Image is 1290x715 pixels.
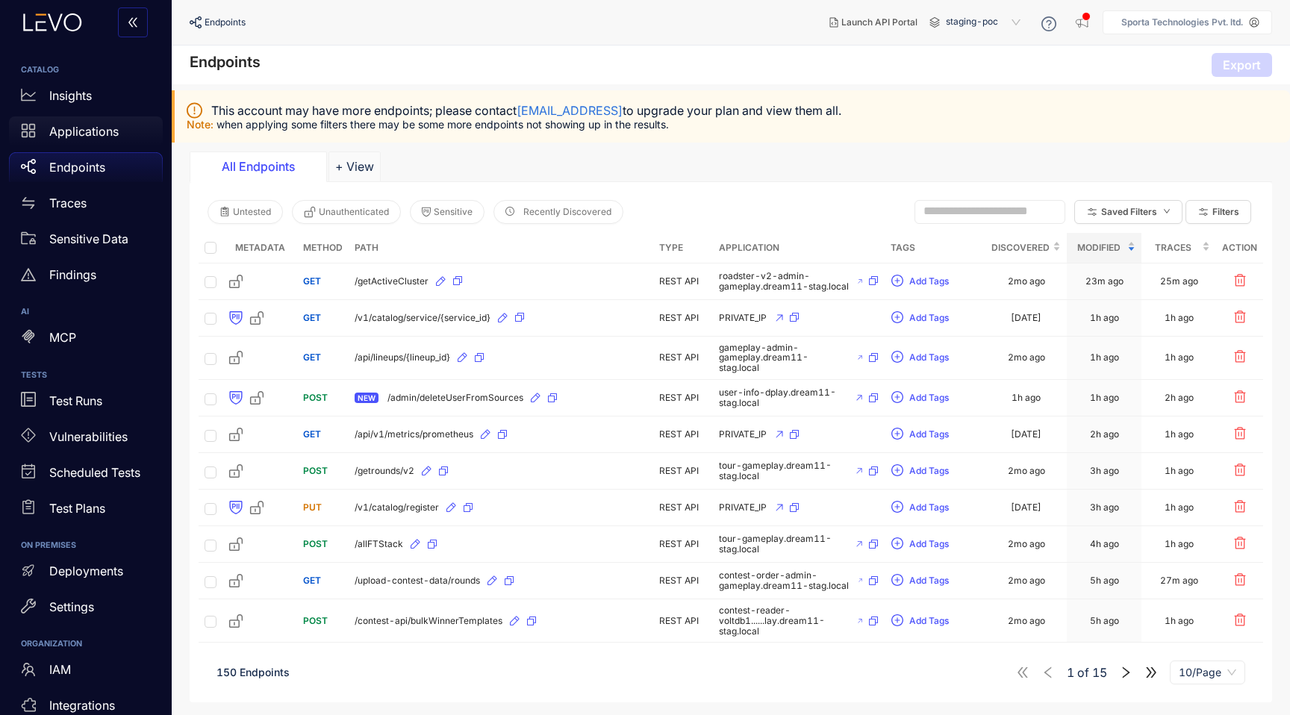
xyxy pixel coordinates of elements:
div: 4h ago [1090,539,1119,549]
div: REST API [659,313,707,323]
div: 1h ago [1090,393,1119,403]
a: Scheduled Tests [9,458,163,493]
span: plus-circle [891,464,903,478]
a: Deployments [9,556,163,592]
span: double-left [127,16,139,30]
th: Tags [885,233,985,263]
div: [DATE] [1011,429,1041,440]
div: 5h ago [1090,616,1119,626]
span: tour-gameplay.dream11-stag.local [719,534,847,555]
div: REST API [659,575,707,586]
span: plus-circle [891,501,903,514]
span: Add Tags [909,466,949,476]
span: Traces [1147,240,1199,256]
span: Add Tags [909,276,949,287]
div: REST API [659,429,707,440]
button: plus-circleAdd Tags [891,496,950,519]
h4: Endpoints [190,53,261,71]
button: Add tab [328,152,381,181]
a: MCP [9,323,163,359]
span: Add Tags [909,539,949,549]
span: PUT [303,502,322,513]
p: Endpoints [49,160,105,174]
th: Traces [1141,233,1216,263]
span: plus-circle [891,428,903,441]
button: Sensitive [410,200,484,224]
button: plus-circleAdd Tags [891,532,950,556]
p: Test Runs [49,394,102,408]
p: Vulnerabilities [49,430,128,443]
th: Action [1216,233,1263,263]
span: /allFTStack [355,539,403,549]
span: Unauthenticated [319,207,389,217]
span: Add Tags [909,502,949,513]
div: 2mo ago [1008,616,1045,626]
a: Vulnerabilities [9,422,163,458]
span: 10/Page [1179,661,1236,684]
div: 1h ago [1012,393,1041,403]
div: 1h ago [1165,313,1194,323]
button: Unauthenticated [292,200,401,224]
span: GET [303,352,321,363]
p: Applications [49,125,119,138]
a: [EMAIL_ADDRESS] [517,103,623,118]
p: MCP [49,331,76,344]
span: contest-order-admin-gameplay.dream11-stag.local [719,570,849,591]
span: plus-circle [891,351,903,364]
h6: CATALOG [21,66,151,75]
span: GET [303,428,321,440]
a: Test Runs [9,386,163,422]
div: [DATE] [1011,502,1041,513]
button: plus-circleAdd Tags [891,386,950,410]
span: Filters [1212,207,1239,217]
span: Modified [1073,240,1124,256]
span: user-info-dplay.dream11-stag.local [719,387,847,408]
a: Insights [9,81,163,116]
p: IAM [49,663,71,676]
div: 2mo ago [1008,575,1045,586]
span: of [1067,666,1107,679]
span: Add Tags [909,313,949,323]
span: roadster-v2-admin-gameplay.dream11-stag.local [719,271,849,292]
h6: ORGANIZATION [21,640,151,649]
span: POST [303,392,328,403]
span: Recently Discovered [523,207,611,217]
span: swap [21,196,36,210]
span: staging-poc [946,10,1023,34]
p: Settings [49,600,94,613]
button: clock-circleRecently Discovered [493,200,623,224]
th: Path [349,233,653,263]
p: Insights [49,89,92,102]
th: Type [653,233,713,263]
button: plus-circleAdd Tags [891,346,950,369]
span: Untested [233,207,271,217]
span: /getrounds/v2 [355,466,414,476]
span: /contest-api/bulkWinnerTemplates [355,616,502,626]
span: Add Tags [909,352,949,363]
span: /getActiveCluster [355,276,429,287]
span: plus-circle [891,275,903,288]
div: 23m ago [1085,276,1124,287]
div: 5h ago [1090,575,1119,586]
h6: AI [21,307,151,316]
span: /upload-contest-data/rounds [355,575,480,586]
span: Add Tags [909,616,949,626]
span: NEW [355,393,378,403]
span: 15 [1092,666,1107,679]
button: plus-circleAdd Tags [891,569,950,593]
p: Sporta Technologies Pvt. ltd. [1121,17,1243,28]
span: PRIVATE_IP [719,502,767,513]
div: 2mo ago [1008,276,1045,287]
span: plus-circle [891,537,903,551]
div: REST API [659,393,707,403]
span: Sensitive [434,207,473,217]
button: Export [1212,53,1272,77]
span: /api/v1/metrics/prometheus [355,429,473,440]
div: 1h ago [1165,616,1194,626]
div: 2mo ago [1008,466,1045,476]
span: 1 [1067,666,1074,679]
div: REST API [659,466,707,476]
button: plus-circleAdd Tags [891,306,950,330]
span: POST [303,615,328,626]
div: 25m ago [1160,276,1198,287]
